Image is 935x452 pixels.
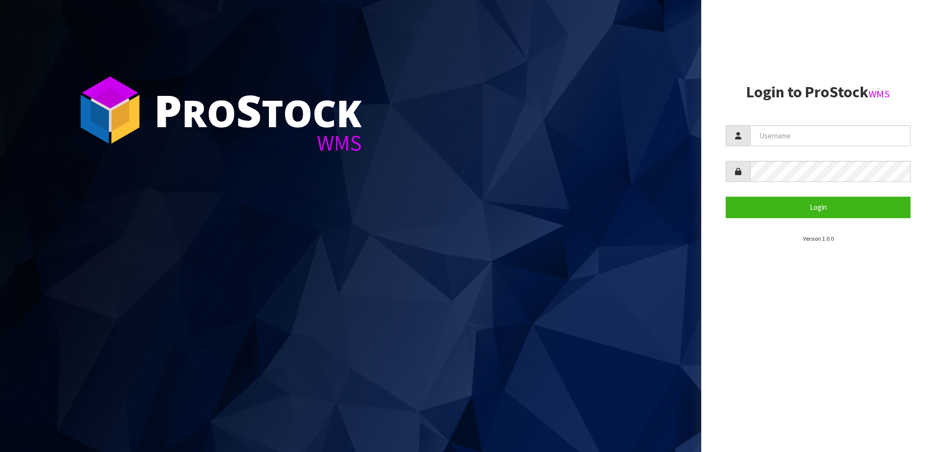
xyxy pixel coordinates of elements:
h2: Login to ProStock [726,84,911,101]
small: Version 1.0.0 [803,235,834,242]
span: S [236,80,262,140]
span: P [154,80,182,140]
img: ProStock Cube [73,73,147,147]
button: Login [726,197,911,218]
div: ro tock [154,88,362,132]
div: WMS [154,132,362,154]
small: WMS [868,88,890,100]
input: Username [750,125,911,146]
